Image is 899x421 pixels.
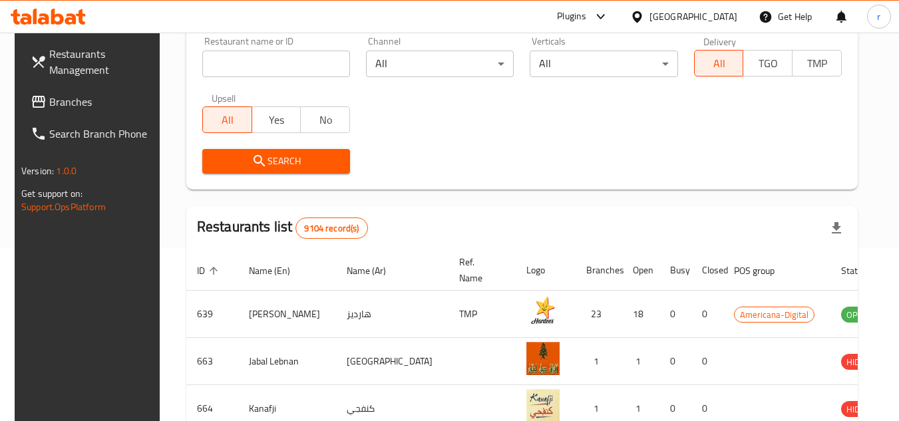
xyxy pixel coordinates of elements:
a: Search Branch Phone [20,118,165,150]
span: POS group [734,263,792,279]
span: Version: [21,162,54,180]
td: Jabal Lebnan [238,338,336,385]
button: Yes [252,106,301,133]
span: TMP [798,54,836,73]
span: Search Branch Phone [49,126,154,142]
div: [GEOGRAPHIC_DATA] [649,9,737,24]
td: 663 [186,338,238,385]
td: 1 [622,338,659,385]
span: HIDDEN [841,402,881,417]
div: Export file [820,212,852,244]
span: r [877,9,880,24]
span: Name (Ar) [347,263,403,279]
button: All [202,106,252,133]
label: Delivery [703,37,737,46]
span: 9104 record(s) [296,222,367,235]
span: ID [197,263,222,279]
button: TGO [743,50,793,76]
a: Support.OpsPlatform [21,198,106,215]
th: Busy [659,250,691,291]
td: 0 [691,291,723,338]
td: [GEOGRAPHIC_DATA] [336,338,449,385]
td: 0 [659,338,691,385]
th: Branches [576,250,622,291]
div: Plugins [557,9,586,25]
span: Yes [258,110,296,130]
div: HIDDEN [841,354,881,370]
td: 0 [691,338,723,385]
input: Search for restaurant name or ID.. [202,51,350,77]
span: All [208,110,247,130]
span: Americana-Digital [735,307,814,323]
span: HIDDEN [841,354,881,370]
button: TMP [792,50,842,76]
td: هارديز [336,291,449,338]
span: Status [841,263,884,279]
div: All [530,51,677,77]
td: 18 [622,291,659,338]
th: Closed [691,250,723,291]
div: All [366,51,514,77]
th: Logo [516,250,576,291]
div: HIDDEN [841,401,881,417]
button: No [300,106,350,133]
span: Restaurants Management [49,46,154,78]
span: Search [213,153,339,170]
td: 639 [186,291,238,338]
button: Search [202,149,350,174]
td: 23 [576,291,622,338]
a: Branches [20,86,165,118]
a: Restaurants Management [20,38,165,86]
div: Total records count [295,217,367,239]
h2: Restaurants list [197,217,368,239]
td: 1 [576,338,622,385]
span: Name (En) [249,263,307,279]
th: Open [622,250,659,291]
span: All [700,54,739,73]
span: Branches [49,94,154,110]
span: No [306,110,345,130]
span: Ref. Name [459,254,500,286]
img: Jabal Lebnan [526,342,560,375]
label: Upsell [212,93,236,102]
span: 1.0.0 [56,162,77,180]
button: All [694,50,744,76]
td: 0 [659,291,691,338]
span: Get support on: [21,185,83,202]
img: Hardee's [526,295,560,328]
span: OPEN [841,307,874,323]
td: [PERSON_NAME] [238,291,336,338]
td: TMP [449,291,516,338]
span: TGO [749,54,787,73]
